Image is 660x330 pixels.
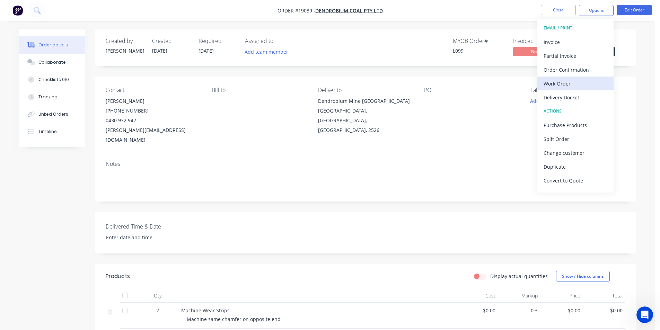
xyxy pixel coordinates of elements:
[543,307,580,314] span: $0.00
[537,35,614,49] button: Invoice
[544,24,607,33] div: EMAIL / PRINT
[537,132,614,146] button: Split Order
[537,49,614,63] button: Partial Invoice
[456,289,498,303] div: Cost
[537,146,614,160] button: Change customer
[544,176,607,186] div: Convert to Quote
[199,38,237,44] div: Required
[318,96,413,135] div: Dendrobium Mine [GEOGRAPHIC_DATA][GEOGRAPHIC_DATA], [GEOGRAPHIC_DATA], [GEOGRAPHIC_DATA], 2526
[12,5,23,16] img: Factory
[152,38,190,44] div: Created
[617,5,652,15] button: Edit Order
[315,7,383,14] a: Dendrobium Coal Pty Ltd
[106,125,201,145] div: [PERSON_NAME][EMAIL_ADDRESS][DOMAIN_NAME]
[530,87,625,93] div: Labels
[583,289,626,303] div: Total
[537,160,614,173] button: Duplicate
[544,134,607,144] div: Split Order
[544,92,607,102] div: Delivery Docket
[212,87,307,93] div: Bill to
[541,5,575,15] button: Close
[540,289,583,303] div: Price
[106,96,201,145] div: [PERSON_NAME][PHONE_NUMBER]0430 932 942[PERSON_NAME][EMAIL_ADDRESS][DOMAIN_NAME]
[537,21,614,35] button: EMAIL / PRINT
[501,307,538,314] span: 0%
[513,47,555,56] span: No
[19,54,85,71] button: Collaborate
[106,116,201,125] div: 0430 932 942
[38,94,58,100] div: Tracking
[318,96,413,106] div: Dendrobium Mine [GEOGRAPHIC_DATA]
[544,120,607,130] div: Purchase Products
[544,162,607,172] div: Duplicate
[101,232,187,243] input: Enter date and time
[152,47,167,54] span: [DATE]
[544,79,607,89] div: Work Order
[106,38,144,44] div: Created by
[156,307,159,314] span: 2
[38,42,68,48] div: Order details
[544,65,607,75] div: Order Confirmation
[513,38,565,44] div: Invoiced
[556,271,610,282] button: Show / Hide columns
[245,47,292,56] button: Add team member
[544,189,607,199] div: Archive
[106,161,625,167] div: Notes
[19,36,85,54] button: Order details
[318,106,413,135] div: [GEOGRAPHIC_DATA], [GEOGRAPHIC_DATA], [GEOGRAPHIC_DATA], 2526
[544,107,607,116] div: ACTIONS
[106,96,201,106] div: [PERSON_NAME]
[537,187,614,201] button: Archive
[458,307,495,314] span: $0.00
[537,173,614,187] button: Convert to Quote
[537,63,614,77] button: Order Confirmation
[106,222,192,231] label: Delivered Time & Date
[544,51,607,61] div: Partial Invoice
[19,88,85,106] button: Tracking
[106,87,201,93] div: Contact
[19,106,85,123] button: Linked Orders
[19,71,85,88] button: Checklists 0/0
[490,273,548,280] label: Display actual quantities
[181,307,230,314] span: Machine Wear Strips
[453,38,505,44] div: MYOB Order #
[544,148,607,158] div: Change customer
[38,111,68,117] div: Linked Orders
[106,106,201,116] div: [PHONE_NUMBER]
[636,306,653,323] iframe: Intercom live chat
[19,123,85,140] button: Timeline
[544,37,607,47] div: Invoice
[424,87,519,93] div: PO
[245,38,314,44] div: Assigned to
[586,307,623,314] span: $0.00
[106,47,144,54] div: [PERSON_NAME]
[318,87,413,93] div: Deliver to
[526,96,558,106] button: Add labels
[453,47,505,54] div: L099
[38,128,57,135] div: Timeline
[199,47,214,54] span: [DATE]
[579,5,614,16] button: Options
[137,289,178,303] div: Qty
[498,289,541,303] div: Markup
[38,77,69,83] div: Checklists 0/0
[537,104,614,118] button: ACTIONS
[241,47,292,56] button: Add team member
[278,7,315,14] span: Order #19039 -
[537,118,614,132] button: Purchase Products
[38,59,66,65] div: Collaborate
[187,316,281,322] span: Machine same chamfer on opposite end
[106,272,130,280] div: Products
[537,77,614,90] button: Work Order
[537,90,614,104] button: Delivery Docket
